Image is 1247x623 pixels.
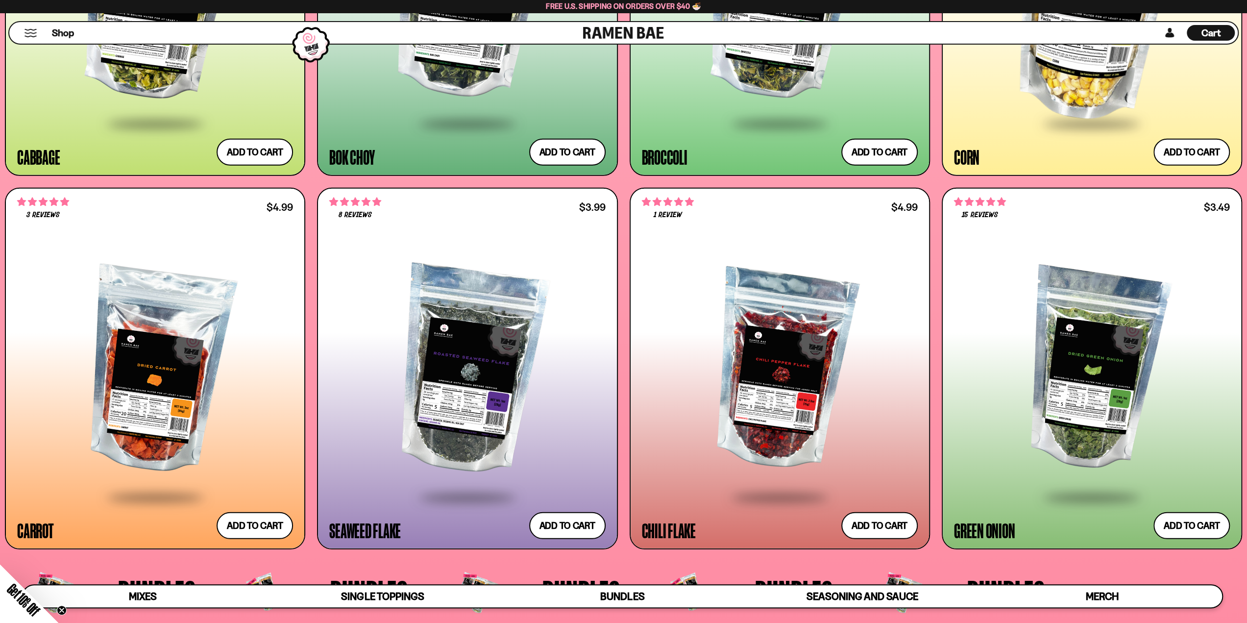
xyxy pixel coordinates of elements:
div: Cabbage [17,148,60,166]
span: Bundles [542,575,620,611]
span: Cart [1201,27,1221,39]
button: Close teaser [57,605,67,615]
span: Bundles [755,575,832,611]
span: Single Toppings [341,590,424,602]
button: Add to cart [529,512,606,539]
span: Merch [1085,590,1118,602]
a: 5.00 stars 1 review $4.99 Chili Flake Add to cart [630,188,930,549]
div: Bok Choy [329,148,374,166]
button: Add to cart [529,139,606,166]
a: 5.00 stars 3 reviews $4.99 Carrot Add to cart [5,188,305,549]
span: 5.00 stars [954,196,1006,208]
span: 5.00 stars [642,196,694,208]
span: Free U.S. Shipping on Orders over $40 🍜 [546,1,701,11]
div: $3.49 [1204,202,1230,212]
span: Seasoning and Sauce [807,590,918,602]
a: Merch [982,585,1222,607]
a: Single Toppings [263,585,502,607]
span: 5.00 stars [329,196,381,208]
a: Mixes [23,585,263,607]
span: Get 10% Off [4,580,43,619]
button: Add to cart [841,512,918,539]
span: 15 reviews [962,211,998,219]
span: 3 reviews [26,211,60,219]
span: Bundles [600,590,644,602]
button: Add to cart [217,512,293,539]
div: $3.99 [579,202,605,212]
div: Chili Flake [642,522,696,539]
span: Bundles [967,575,1045,611]
span: Bundles [118,575,196,611]
span: Mixes [129,590,157,602]
a: 5.00 stars 15 reviews $3.49 Green Onion Add to cart [942,188,1242,549]
span: Bundles [330,575,408,611]
button: Add to cart [217,139,293,166]
span: 1 review [653,211,682,219]
div: Green Onion [954,522,1015,539]
div: $4.99 [267,202,293,212]
a: Shop [52,25,74,41]
span: Shop [52,26,74,40]
a: Seasoning and Sauce [742,585,982,607]
a: Bundles [503,585,742,607]
button: Add to cart [1153,512,1230,539]
div: Broccoli [642,148,687,166]
a: 5.00 stars 8 reviews $3.99 Seaweed Flake Add to cart [317,188,617,549]
div: Carrot [17,522,54,539]
button: Mobile Menu Trigger [24,29,37,37]
a: Cart [1187,22,1235,44]
div: Seaweed Flake [329,522,401,539]
div: Corn [954,148,979,166]
span: 5.00 stars [17,196,69,208]
button: Add to cart [1153,139,1230,166]
div: $4.99 [891,202,918,212]
button: Add to cart [841,139,918,166]
span: 8 reviews [339,211,372,219]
